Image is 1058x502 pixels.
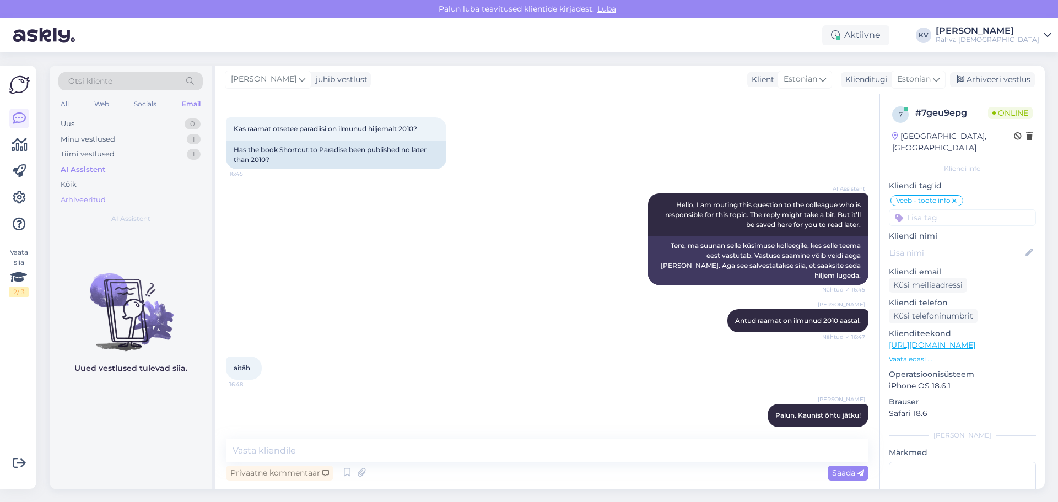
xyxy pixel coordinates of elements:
[229,170,271,178] span: 16:45
[9,247,29,297] div: Vaata siia
[61,134,115,145] div: Minu vestlused
[822,25,889,45] div: Aktiivne
[889,209,1036,226] input: Lisa tag
[899,110,903,118] span: 7
[916,28,931,43] div: KV
[226,141,446,169] div: Has the book Shortcut to Paradise been published no later than 2010?
[775,411,861,419] span: Palun. Kaunist õhtu jätku!
[889,266,1036,278] p: Kliendi email
[50,253,212,353] img: No chats
[58,97,71,111] div: All
[61,179,77,190] div: Kõik
[818,395,865,403] span: [PERSON_NAME]
[889,230,1036,242] p: Kliendi nimi
[889,380,1036,392] p: iPhone OS 18.6.1
[132,97,159,111] div: Socials
[889,247,1023,259] input: Lisa nimi
[61,195,106,206] div: Arhiveeritud
[74,363,187,374] p: Uued vestlused tulevad siia.
[889,430,1036,440] div: [PERSON_NAME]
[229,380,271,388] span: 16:48
[61,149,115,160] div: Tiimi vestlused
[824,428,865,436] span: 16:48
[187,149,201,160] div: 1
[950,72,1035,87] div: Arhiveeri vestlus
[747,74,774,85] div: Klient
[234,125,417,133] span: Kas raamat otsetee paradiisi on ilmunud hiljemalt 2010?
[889,164,1036,174] div: Kliendi info
[648,236,868,285] div: Tere, ma suunan selle küsimuse kolleegile, kes selle teema eest vastutab. Vastuse saamine võib ve...
[889,328,1036,339] p: Klienditeekond
[735,316,861,325] span: Antud raamat on ilmunud 2010 aastal.
[889,309,978,323] div: Küsi telefoninumbrit
[824,185,865,193] span: AI Assistent
[234,364,250,372] span: aitäh
[822,285,865,294] span: Nähtud ✓ 16:45
[187,134,201,145] div: 1
[841,74,888,85] div: Klienditugi
[68,75,112,87] span: Otsi kliente
[889,354,1036,364] p: Vaata edasi ...
[61,118,74,129] div: Uus
[9,74,30,95] img: Askly Logo
[915,106,988,120] div: # 7geu9epg
[889,278,967,293] div: Küsi meiliaadressi
[111,214,150,224] span: AI Assistent
[665,201,862,229] span: Hello, I am routing this question to the colleague who is responsible for this topic. The reply m...
[9,287,29,297] div: 2 / 3
[897,73,931,85] span: Estonian
[892,131,1014,154] div: [GEOGRAPHIC_DATA], [GEOGRAPHIC_DATA]
[889,297,1036,309] p: Kliendi telefon
[889,180,1036,192] p: Kliendi tag'id
[889,447,1036,458] p: Märkmed
[61,164,106,175] div: AI Assistent
[988,107,1033,119] span: Online
[936,26,1039,35] div: [PERSON_NAME]
[889,340,975,350] a: [URL][DOMAIN_NAME]
[832,468,864,478] span: Saada
[784,73,817,85] span: Estonian
[226,466,333,481] div: Privaatne kommentaar
[818,300,865,309] span: [PERSON_NAME]
[231,73,296,85] span: [PERSON_NAME]
[889,408,1036,419] p: Safari 18.6
[936,35,1039,44] div: Rahva [DEMOGRAPHIC_DATA]
[889,396,1036,408] p: Brauser
[822,333,865,341] span: Nähtud ✓ 16:47
[185,118,201,129] div: 0
[896,197,951,204] span: Veeb - toote info
[889,369,1036,380] p: Operatsioonisüsteem
[311,74,368,85] div: juhib vestlust
[936,26,1051,44] a: [PERSON_NAME]Rahva [DEMOGRAPHIC_DATA]
[92,97,111,111] div: Web
[180,97,203,111] div: Email
[594,4,619,14] span: Luba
